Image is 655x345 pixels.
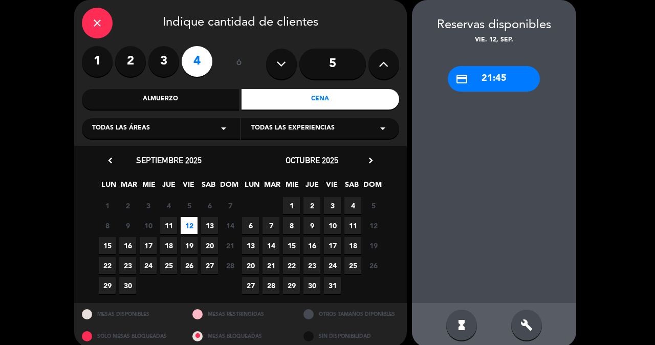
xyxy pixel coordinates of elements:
[412,15,576,35] div: Reservas disponibles
[182,46,212,77] label: 4
[344,217,361,234] span: 11
[363,179,380,196] span: DOM
[303,277,320,294] span: 30
[119,217,136,234] span: 9
[99,237,116,254] span: 15
[520,319,533,331] i: build
[365,197,382,214] span: 5
[115,46,146,77] label: 2
[181,217,198,234] span: 12
[140,217,157,234] span: 10
[181,237,198,254] span: 19
[160,257,177,274] span: 25
[140,179,157,196] span: MIE
[303,197,320,214] span: 2
[324,217,341,234] span: 10
[263,237,279,254] span: 14
[222,217,238,234] span: 14
[201,257,218,274] span: 27
[283,277,300,294] span: 29
[286,155,338,165] span: octubre 2025
[105,155,116,166] i: chevron_left
[242,237,259,254] span: 13
[283,197,300,214] span: 1
[324,237,341,254] span: 17
[181,257,198,274] span: 26
[201,217,218,234] span: 13
[323,179,340,196] span: VIE
[82,8,399,38] div: Indique cantidad de clientes
[99,197,116,214] span: 1
[119,277,136,294] span: 30
[455,319,468,331] i: hourglass_full
[74,303,185,325] div: MESAS DISPONIBLES
[160,237,177,254] span: 18
[120,179,137,196] span: MAR
[365,257,382,274] span: 26
[148,46,179,77] label: 3
[180,179,197,196] span: VIE
[344,237,361,254] span: 18
[365,155,376,166] i: chevron_right
[244,179,260,196] span: LUN
[217,122,230,135] i: arrow_drop_down
[140,197,157,214] span: 3
[201,237,218,254] span: 20
[296,303,407,325] div: OTROS TAMAÑOS DIPONIBLES
[242,89,399,110] div: Cena
[119,237,136,254] span: 16
[91,17,103,29] i: close
[448,66,540,92] div: 21:45
[160,197,177,214] span: 4
[377,122,389,135] i: arrow_drop_down
[263,217,279,234] span: 7
[200,179,217,196] span: SAB
[223,46,256,82] div: ó
[283,179,300,196] span: MIE
[324,277,341,294] span: 31
[201,197,218,214] span: 6
[99,257,116,274] span: 22
[303,217,320,234] span: 9
[283,257,300,274] span: 22
[263,257,279,274] span: 21
[136,155,202,165] span: septiembre 2025
[303,237,320,254] span: 16
[222,237,238,254] span: 21
[343,179,360,196] span: SAB
[82,89,239,110] div: Almuerzo
[344,257,361,274] span: 25
[140,257,157,274] span: 24
[82,46,113,77] label: 1
[99,277,116,294] span: 29
[242,257,259,274] span: 20
[263,277,279,294] span: 28
[119,197,136,214] span: 2
[344,197,361,214] span: 4
[251,123,335,134] span: Todas las experiencias
[242,277,259,294] span: 27
[365,217,382,234] span: 12
[181,197,198,214] span: 5
[222,197,238,214] span: 7
[365,237,382,254] span: 19
[283,217,300,234] span: 8
[160,217,177,234] span: 11
[99,217,116,234] span: 8
[222,257,238,274] span: 28
[324,257,341,274] span: 24
[160,179,177,196] span: JUE
[264,179,280,196] span: MAR
[119,257,136,274] span: 23
[140,237,157,254] span: 17
[220,179,237,196] span: DOM
[412,35,576,46] div: vie. 12, sep.
[242,217,259,234] span: 6
[324,197,341,214] span: 3
[283,237,300,254] span: 15
[185,303,296,325] div: MESAS RESTRINGIDAS
[92,123,150,134] span: Todas las áreas
[100,179,117,196] span: LUN
[303,179,320,196] span: JUE
[303,257,320,274] span: 23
